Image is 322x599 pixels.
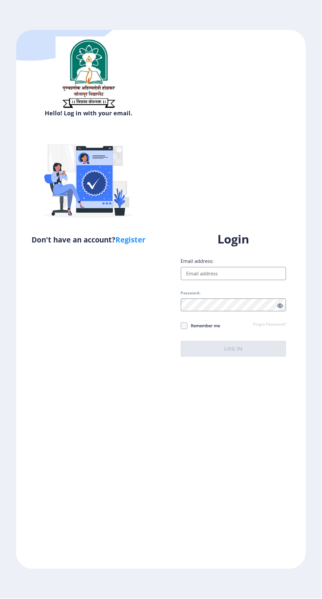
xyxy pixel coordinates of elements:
label: Password: [181,291,201,296]
h1: Login [181,232,286,247]
a: Register [116,235,146,245]
img: Verified-rafiki.svg [31,120,146,235]
span: Remember me [187,322,220,330]
input: Email address [181,267,286,280]
button: Log In [181,341,286,357]
a: Forgot Password? [253,322,286,328]
img: sulogo.png [56,36,121,111]
h6: Hello! Log in with your email. [21,109,156,117]
label: Email address: [181,258,214,265]
h5: Don't have an account? [21,235,156,245]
